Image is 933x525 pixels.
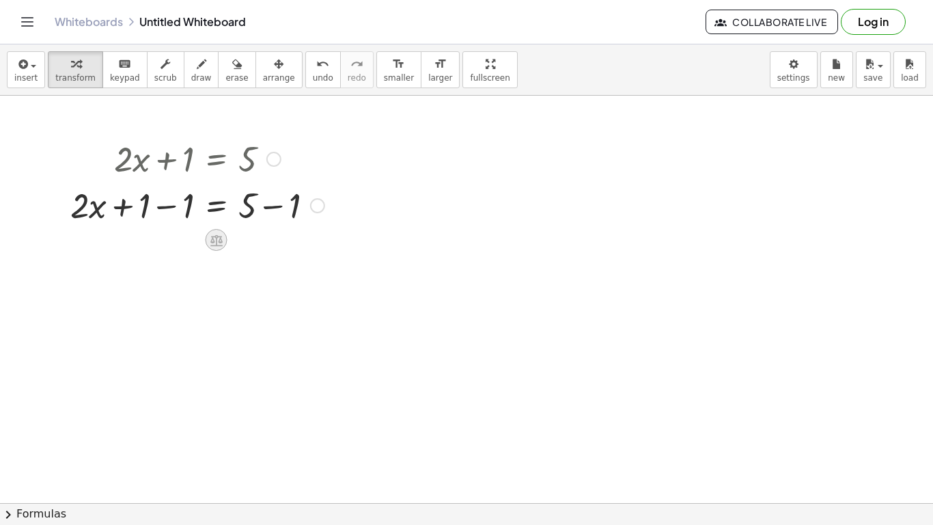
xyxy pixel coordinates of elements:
[110,73,140,83] span: keypad
[841,9,906,35] button: Log in
[55,73,96,83] span: transform
[14,73,38,83] span: insert
[470,73,510,83] span: fullscreen
[147,51,184,88] button: scrub
[48,51,103,88] button: transform
[777,73,810,83] span: settings
[706,10,838,34] button: Collaborate Live
[118,56,131,72] i: keyboard
[340,51,374,88] button: redoredo
[191,73,212,83] span: draw
[16,11,38,33] button: Toggle navigation
[856,51,891,88] button: save
[421,51,460,88] button: format_sizelarger
[434,56,447,72] i: format_size
[206,229,227,251] div: Apply the same math to both sides of the equation
[316,56,329,72] i: undo
[770,51,818,88] button: settings
[428,73,452,83] span: larger
[218,51,255,88] button: erase
[154,73,177,83] span: scrub
[102,51,148,88] button: keyboardkeypad
[263,73,295,83] span: arrange
[350,56,363,72] i: redo
[184,51,219,88] button: draw
[462,51,517,88] button: fullscreen
[717,16,826,28] span: Collaborate Live
[901,73,919,83] span: load
[392,56,405,72] i: format_size
[384,73,414,83] span: smaller
[305,51,341,88] button: undoundo
[863,73,882,83] span: save
[225,73,248,83] span: erase
[255,51,303,88] button: arrange
[7,51,45,88] button: insert
[893,51,926,88] button: load
[55,15,123,29] a: Whiteboards
[820,51,853,88] button: new
[348,73,366,83] span: redo
[313,73,333,83] span: undo
[828,73,845,83] span: new
[376,51,421,88] button: format_sizesmaller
